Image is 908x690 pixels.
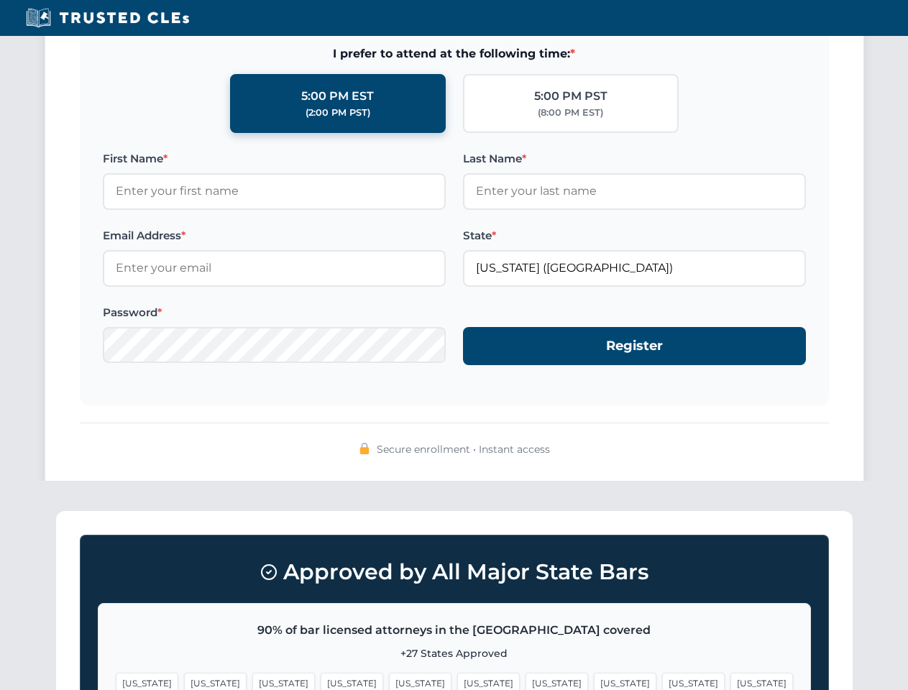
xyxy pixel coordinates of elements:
[463,327,806,365] button: Register
[103,227,446,244] label: Email Address
[538,106,603,120] div: (8:00 PM EST)
[103,250,446,286] input: Enter your email
[534,87,607,106] div: 5:00 PM PST
[116,645,793,661] p: +27 States Approved
[306,106,370,120] div: (2:00 PM PST)
[103,173,446,209] input: Enter your first name
[359,443,370,454] img: 🔒
[103,45,806,63] span: I prefer to attend at the following time:
[463,250,806,286] input: Florida (FL)
[463,227,806,244] label: State
[103,304,446,321] label: Password
[463,173,806,209] input: Enter your last name
[301,87,374,106] div: 5:00 PM EST
[377,441,550,457] span: Secure enrollment • Instant access
[103,150,446,167] label: First Name
[116,621,793,640] p: 90% of bar licensed attorneys in the [GEOGRAPHIC_DATA] covered
[98,553,811,592] h3: Approved by All Major State Bars
[463,150,806,167] label: Last Name
[22,7,193,29] img: Trusted CLEs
